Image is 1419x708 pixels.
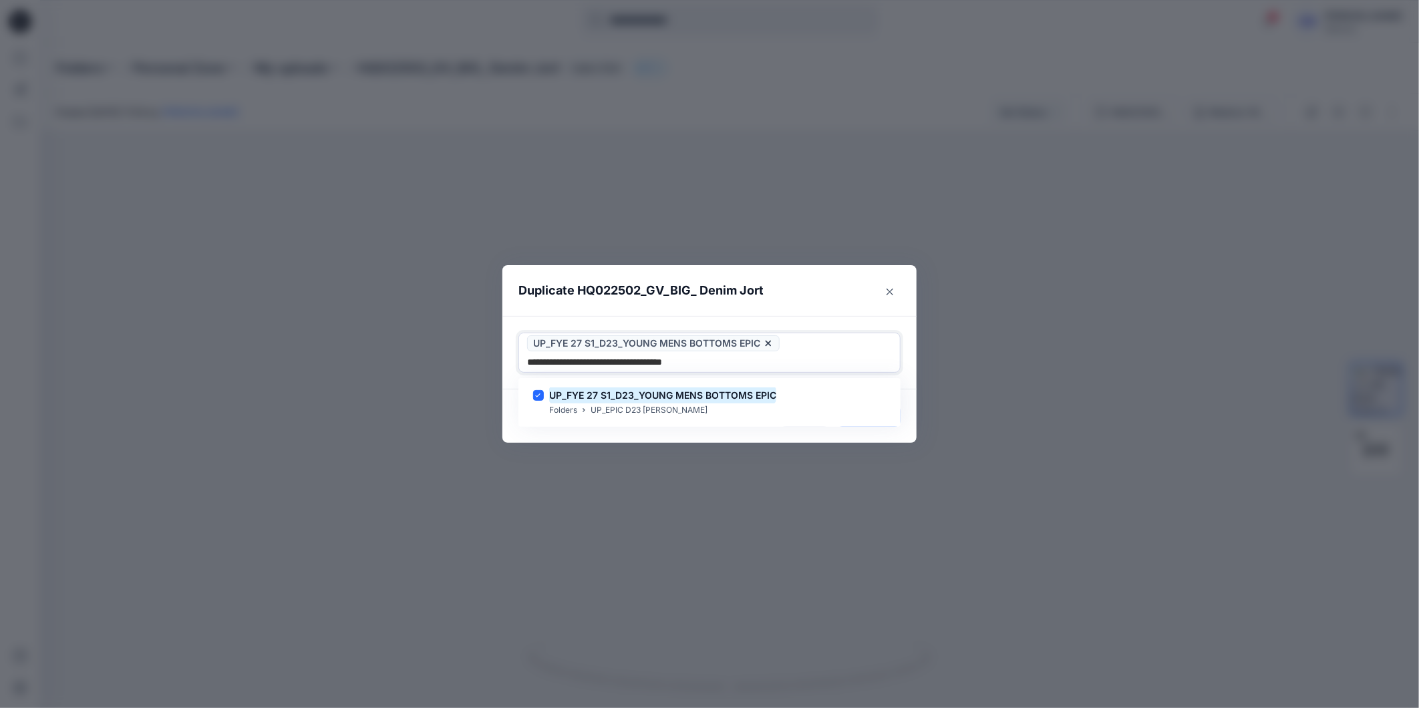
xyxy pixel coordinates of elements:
[879,281,901,303] button: Close
[549,403,577,417] p: Folders
[533,335,760,351] span: UP_FYE 27 S1_D23_YOUNG MENS BOTTOMS EPIC
[591,403,707,417] p: UP_EPIC D23 [PERSON_NAME]
[518,281,764,300] p: Duplicate HQ022502_GV_BIG_ Denim Jort
[549,386,776,404] mark: UP_FYE 27 S1_D23_YOUNG MENS BOTTOMS EPIC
